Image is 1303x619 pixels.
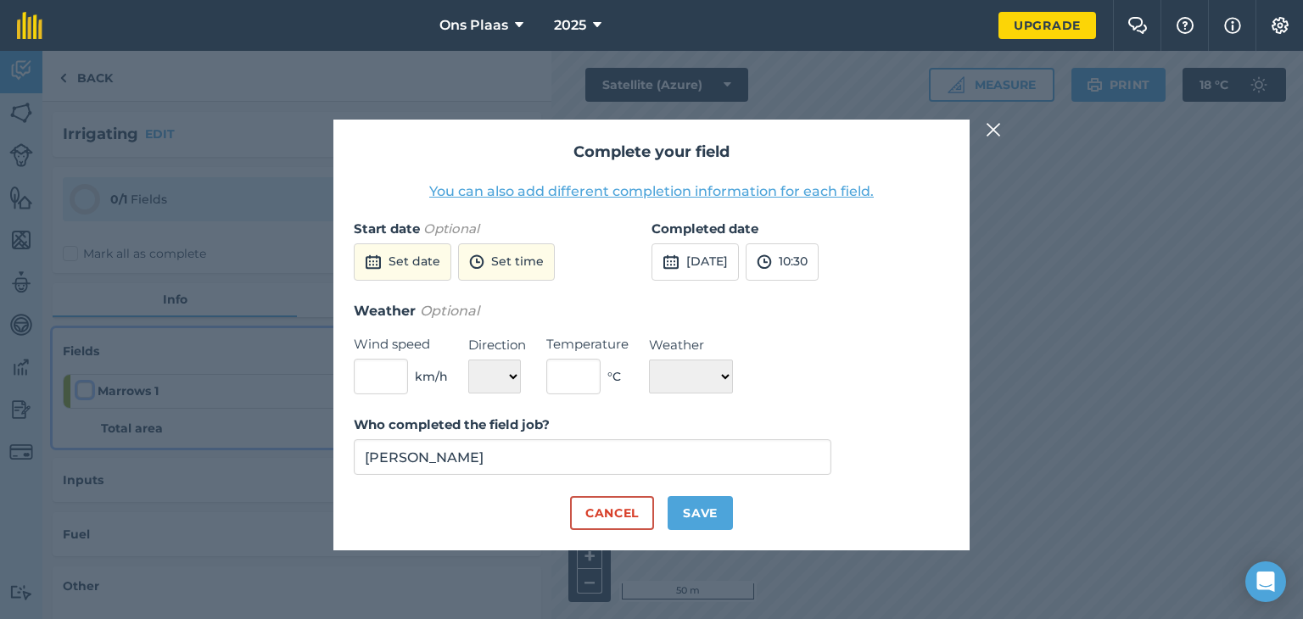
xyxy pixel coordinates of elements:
[746,243,819,281] button: 10:30
[607,367,621,386] span: ° C
[458,243,555,281] button: Set time
[415,367,448,386] span: km/h
[1224,15,1241,36] img: svg+xml;base64,PHN2ZyB4bWxucz0iaHR0cDovL3d3dy53My5vcmcvMjAwMC9zdmciIHdpZHRoPSIxNyIgaGVpZ2h0PSIxNy...
[468,335,526,355] label: Direction
[354,140,949,165] h2: Complete your field
[1245,561,1286,602] div: Open Intercom Messenger
[354,220,420,237] strong: Start date
[354,334,448,354] label: Wind speed
[649,335,733,355] label: Weather
[469,252,484,272] img: svg+xml;base64,PD94bWwgdmVyc2lvbj0iMS4wIiBlbmNvZGluZz0idXRmLTgiPz4KPCEtLSBHZW5lcmF0b3I6IEFkb2JlIE...
[668,496,733,530] button: Save
[365,252,382,272] img: svg+xml;base64,PD94bWwgdmVyc2lvbj0iMS4wIiBlbmNvZGluZz0idXRmLTgiPz4KPCEtLSBHZW5lcmF0b3I6IEFkb2JlIE...
[546,334,629,354] label: Temperature
[429,181,874,202] button: You can also add different completion information for each field.
[554,15,586,36] span: 2025
[1127,17,1148,34] img: Two speech bubbles overlapping with the left bubble in the forefront
[354,416,550,432] strong: Who completed the field job?
[17,12,42,39] img: fieldmargin Logo
[663,252,679,272] img: svg+xml;base64,PD94bWwgdmVyc2lvbj0iMS4wIiBlbmNvZGluZz0idXRmLTgiPz4KPCEtLSBHZW5lcmF0b3I6IEFkb2JlIE...
[651,243,739,281] button: [DATE]
[986,120,1001,140] img: svg+xml;base64,PHN2ZyB4bWxucz0iaHR0cDovL3d3dy53My5vcmcvMjAwMC9zdmciIHdpZHRoPSIyMiIgaGVpZ2h0PSIzMC...
[1175,17,1195,34] img: A question mark icon
[1270,17,1290,34] img: A cog icon
[354,300,949,322] h3: Weather
[420,303,479,319] em: Optional
[570,496,654,530] button: Cancel
[651,220,758,237] strong: Completed date
[757,252,772,272] img: svg+xml;base64,PD94bWwgdmVyc2lvbj0iMS4wIiBlbmNvZGluZz0idXRmLTgiPz4KPCEtLSBHZW5lcmF0b3I6IEFkb2JlIE...
[423,220,479,237] em: Optional
[998,12,1096,39] a: Upgrade
[439,15,508,36] span: Ons Plaas
[354,243,451,281] button: Set date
